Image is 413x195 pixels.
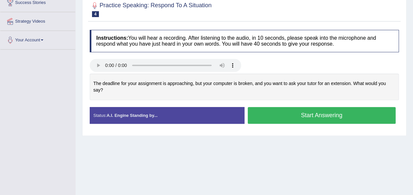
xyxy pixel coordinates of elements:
strong: A.I. Engine Standing by... [106,113,157,118]
div: The deadline for your assignment is approaching, but your computer is broken, and you want to ask... [90,74,399,100]
div: Status: [90,107,244,124]
button: Start Answering [248,107,396,124]
b: Instructions: [96,35,128,41]
h2: Practice Speaking: Respond To A Situation [90,1,212,17]
a: Strategy Videos [0,12,75,29]
a: Your Account [0,31,75,47]
span: 4 [92,11,99,17]
h4: You will hear a recording. After listening to the audio, in 10 seconds, please speak into the mic... [90,30,399,52]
